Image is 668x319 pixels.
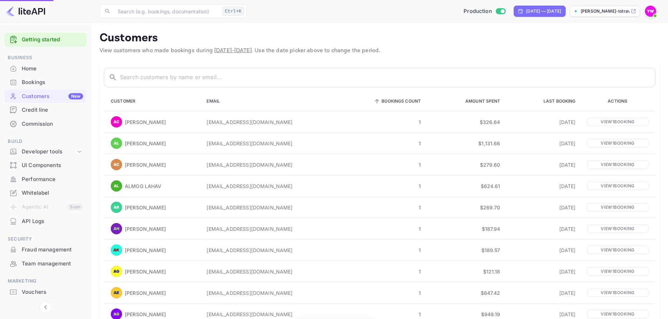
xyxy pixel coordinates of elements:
[111,159,122,170] img: ALMOG COHEN
[512,268,576,275] p: [DATE]
[346,140,421,147] p: 1
[22,246,83,254] div: Fraud management
[4,173,87,186] div: Performance
[346,289,421,297] p: 1
[111,180,122,192] img: ALMOG LAHAV
[4,285,87,298] a: Vouchers
[4,117,87,131] div: Commission
[4,103,87,116] a: Credit line
[114,4,220,18] input: Search (e.g. bookings, documentation)
[512,225,576,233] p: [DATE]
[4,173,87,186] a: Performance
[346,204,421,211] p: 1
[22,106,83,114] div: Credit line
[111,266,122,277] img: AMIT GAD
[4,138,87,145] span: Build
[111,223,122,234] img: AMIR HESSEL
[461,7,508,15] div: Switch to Sandbox mode
[432,140,500,147] p: $1,131.66
[512,161,576,168] p: [DATE]
[432,225,500,233] p: $187.94
[526,8,561,14] div: [DATE] — [DATE]
[125,182,162,190] p: ALMOG LAHAV
[207,204,335,211] p: [EMAIL_ADDRESS][DOMAIN_NAME]
[207,140,335,147] p: [EMAIL_ADDRESS][DOMAIN_NAME]
[207,289,335,297] p: [EMAIL_ADDRESS][DOMAIN_NAME]
[645,6,656,17] img: Yahav Winkler
[207,247,335,254] p: [EMAIL_ADDRESS][DOMAIN_NAME]
[587,118,648,126] p: View 1 booking
[464,7,492,15] span: Production
[222,7,244,16] div: Ctrl+K
[22,288,83,296] div: Vouchers
[581,91,655,111] th: Actions
[432,247,500,254] p: $189.57
[587,224,648,233] p: View 1 booking
[4,159,87,172] div: UI Components
[432,311,500,318] p: $949.19
[512,289,576,297] p: [DATE]
[111,287,122,298] img: AMITAI ERAN
[207,225,335,233] p: [EMAIL_ADDRESS][DOMAIN_NAME]
[125,161,166,168] p: [PERSON_NAME]
[587,267,648,276] p: View 1 booking
[432,161,500,168] p: $279.60
[432,182,500,190] p: $624.61
[581,8,629,14] p: [PERSON_NAME]-totravel...
[125,289,166,297] p: [PERSON_NAME]
[4,62,87,75] a: Home
[514,6,566,17] div: Click to change the date range period
[207,97,229,105] span: Email
[22,161,83,169] div: UI Components
[111,244,122,256] img: AMIR KELANY
[22,120,83,128] div: Commission
[587,289,648,297] p: View 1 booking
[22,65,83,73] div: Home
[100,31,660,45] p: Customers
[125,247,166,254] p: [PERSON_NAME]
[4,33,87,47] div: Getting started
[4,62,87,76] div: Home
[207,311,335,318] p: [EMAIL_ADDRESS][DOMAIN_NAME]
[111,202,122,213] img: ALON RICHTER
[4,146,87,158] div: Developer tools
[125,140,166,147] p: [PERSON_NAME]
[4,243,87,257] div: Fraud management
[587,310,648,318] p: View 1 booking
[207,118,335,126] p: [EMAIL_ADDRESS][DOMAIN_NAME]
[22,36,83,44] a: Getting started
[6,6,45,17] img: LiteAPI logo
[4,76,87,89] a: Bookings
[4,243,87,256] a: Fraud management
[22,175,83,183] div: Performance
[587,203,648,211] p: View 1 booking
[512,204,576,211] p: [DATE]
[214,47,252,54] span: [DATE] - [DATE]
[125,118,166,126] p: [PERSON_NAME]
[346,247,421,254] p: 1
[587,182,648,190] p: View 1 booking
[4,235,87,243] span: Security
[4,90,87,103] a: CustomersNew
[22,260,83,268] div: Team management
[4,215,87,228] div: API Logs
[432,268,500,275] p: $121.18
[111,138,122,149] img: ALINA LERNER
[456,97,500,105] span: Amount Spent
[22,189,83,197] div: Whitelabel
[39,301,52,313] button: Collapse navigation
[125,225,166,233] p: [PERSON_NAME]
[432,118,500,126] p: $326.64
[587,246,648,254] p: View 1 booking
[534,97,576,105] span: Last Booking
[125,268,166,275] p: [PERSON_NAME]
[432,204,500,211] p: $269.70
[512,140,576,147] p: [DATE]
[4,159,87,172] a: UI Components
[512,118,576,126] p: [DATE]
[346,311,421,318] p: 1
[4,186,87,200] div: Whitelabel
[120,68,655,87] input: Search customers by name or email...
